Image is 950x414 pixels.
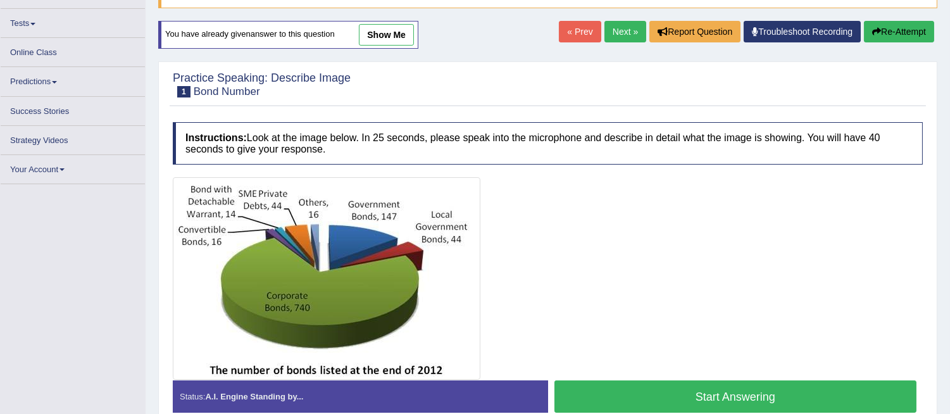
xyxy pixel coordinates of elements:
div: Status: [173,380,548,413]
div: You have already given answer to this question [158,21,418,49]
button: Start Answering [554,380,917,413]
a: Success Stories [1,97,145,122]
h2: Practice Speaking: Describe Image [173,72,351,97]
span: 1 [177,86,191,97]
b: Instructions: [185,132,247,143]
button: Re-Attempt [864,21,934,42]
a: Your Account [1,155,145,180]
small: Bond Number [194,85,260,97]
a: show me [359,24,414,46]
a: Troubleshoot Recording [744,21,861,42]
a: Strategy Videos [1,126,145,151]
button: Report Question [649,21,741,42]
strong: A.I. Engine Standing by... [205,392,303,401]
a: Tests [1,9,145,34]
h4: Look at the image below. In 25 seconds, please speak into the microphone and describe in detail w... [173,122,923,165]
a: Next » [604,21,646,42]
a: Predictions [1,67,145,92]
a: Online Class [1,38,145,63]
a: « Prev [559,21,601,42]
